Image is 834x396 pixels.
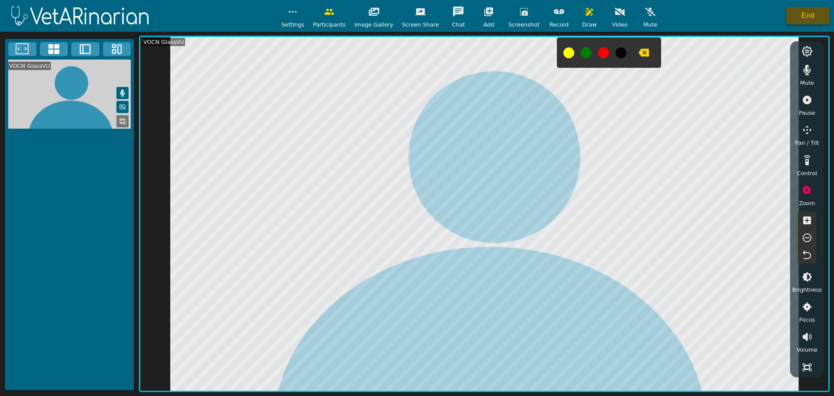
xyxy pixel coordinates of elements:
span: Add [483,20,494,29]
span: Focus [799,316,815,324]
span: Pan / Tilt [795,139,819,147]
button: 4x4 [40,42,68,56]
span: Mute [643,20,657,29]
button: Mute [116,87,129,99]
img: logoWhite.png [4,3,156,28]
button: Replace Feed [116,115,129,127]
span: Screen Share [402,20,439,29]
button: Three Window Medium [103,42,131,56]
span: Draw [582,20,596,29]
div: VOCN GlassVU [8,62,51,70]
button: Picture in Picture [116,101,129,113]
span: Screenshot [508,20,539,29]
span: Mute [800,79,814,87]
span: Image Gallery [354,20,394,29]
span: Chat [452,20,465,29]
span: Pause [799,109,815,117]
div: VOCN GlassVU [142,38,185,46]
span: Settings [281,20,304,29]
span: Control [797,169,817,177]
span: Participants [313,20,345,29]
button: Fullscreen [8,42,36,56]
span: Brightness [792,286,822,294]
span: Zoom [799,199,815,207]
span: Video [612,20,628,29]
span: Record [549,20,569,29]
button: End [786,7,830,24]
button: Two Window Medium [71,42,99,56]
span: Volume [797,346,817,354]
